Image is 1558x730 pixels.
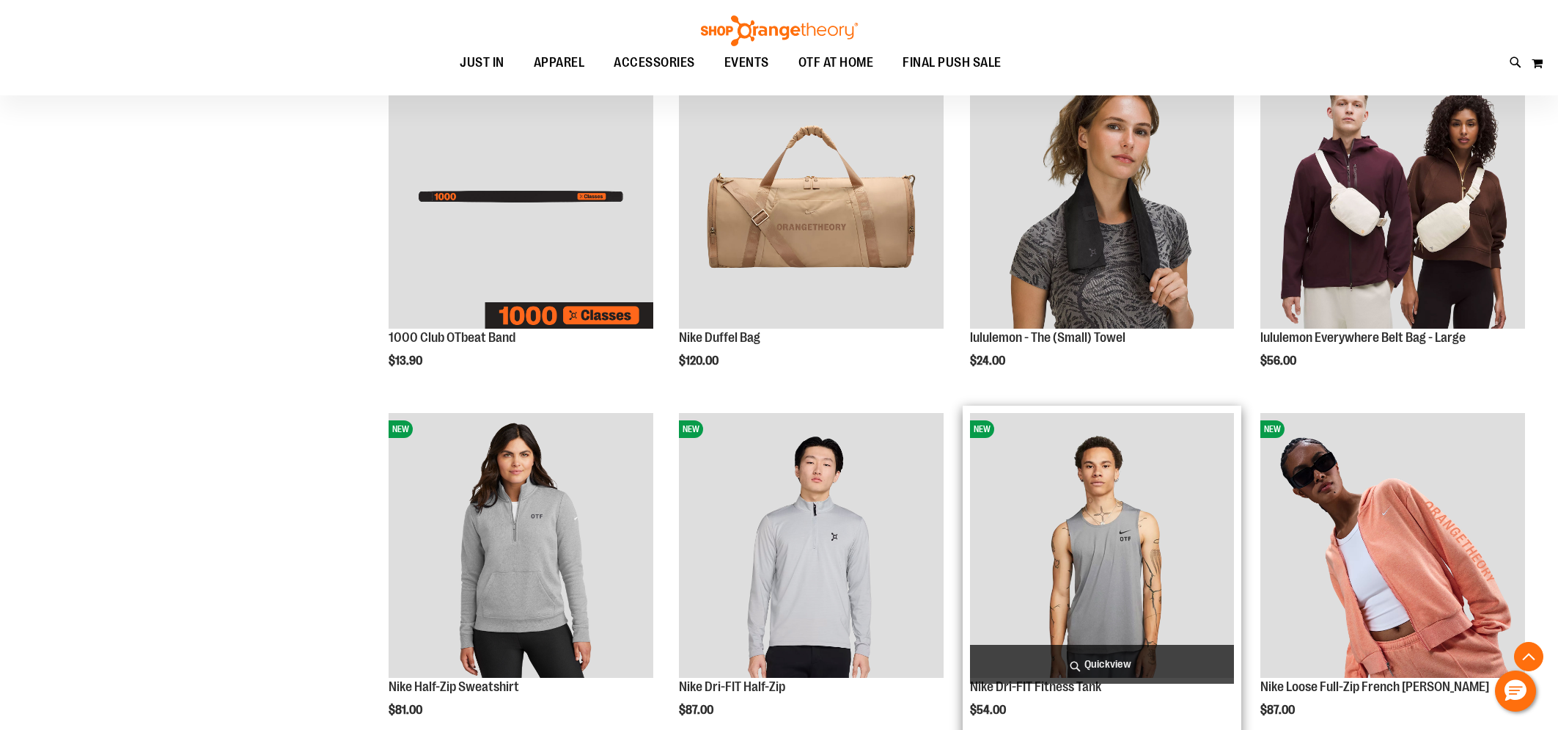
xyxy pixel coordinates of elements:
span: $13.90 [389,354,425,368]
span: $56.00 [1260,354,1298,368]
span: $87.00 [679,704,716,717]
a: Nike Dri-FIT Fitness TankNEW [970,413,1235,680]
a: Image of 1000 Club OTbeat BandNEW [389,65,653,332]
span: NEW [970,420,994,438]
a: EVENTS [710,46,784,80]
img: Nike Half-Zip Sweatshirt [389,413,653,678]
a: Nike Loose Full-Zip French [PERSON_NAME] [1260,679,1489,694]
button: Hello, have a question? Let’s chat. [1495,671,1536,712]
a: lululemon Everywhere Belt Bag - LargeNEW [1260,65,1525,332]
span: APPAREL [534,46,585,79]
div: product [963,57,1242,405]
a: Nike Duffel BagNEW [679,65,944,332]
a: JUST IN [445,46,519,79]
span: JUST IN [460,46,504,79]
span: EVENTS [724,46,769,79]
a: Nike Dri-FIT Fitness Tank [970,679,1101,694]
a: APPAREL [519,46,600,80]
span: OTF AT HOME [798,46,874,79]
img: Nike Duffel Bag [679,65,944,329]
span: $81.00 [389,704,425,717]
img: Shop Orangetheory [699,15,860,46]
a: Nike Dri-FIT Half-Zip [679,679,785,694]
span: NEW [1260,420,1285,438]
a: Nike Loose Full-Zip French Terry HoodieNEW [1260,413,1525,680]
a: Nike Half-Zip Sweatshirt [389,679,519,694]
a: FINAL PUSH SALE [888,46,1016,80]
a: 1000 Club OTbeat Band [389,330,515,345]
span: NEW [389,420,413,438]
span: NEW [679,420,703,438]
span: $87.00 [1260,704,1297,717]
img: Nike Dri-FIT Fitness Tank [970,413,1235,678]
span: $24.00 [970,354,1007,368]
img: lululemon Everywhere Belt Bag - Large [1260,65,1525,329]
span: FINAL PUSH SALE [903,46,1002,79]
img: lululemon - The (Small) Towel [970,65,1235,329]
a: lululemon Everywhere Belt Bag - Large [1260,330,1466,345]
a: lululemon - The (Small) TowelNEW [970,65,1235,332]
a: Nike Duffel Bag [679,330,760,345]
div: product [672,57,951,405]
span: ACCESSORIES [614,46,695,79]
div: product [1253,57,1532,405]
a: Nike Dri-FIT Half-ZipNEW [679,413,944,680]
span: $120.00 [679,354,721,368]
a: lululemon - The (Small) Towel [970,330,1125,345]
div: product [381,57,661,398]
a: ACCESSORIES [599,46,710,80]
span: $54.00 [970,704,1008,717]
button: Back To Top [1514,642,1543,671]
a: OTF AT HOME [784,46,889,80]
img: Nike Dri-FIT Half-Zip [679,413,944,678]
a: Quickview [970,645,1235,684]
a: Nike Half-Zip SweatshirtNEW [389,413,653,680]
img: Nike Loose Full-Zip French Terry Hoodie [1260,413,1525,678]
img: Image of 1000 Club OTbeat Band [389,65,653,329]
